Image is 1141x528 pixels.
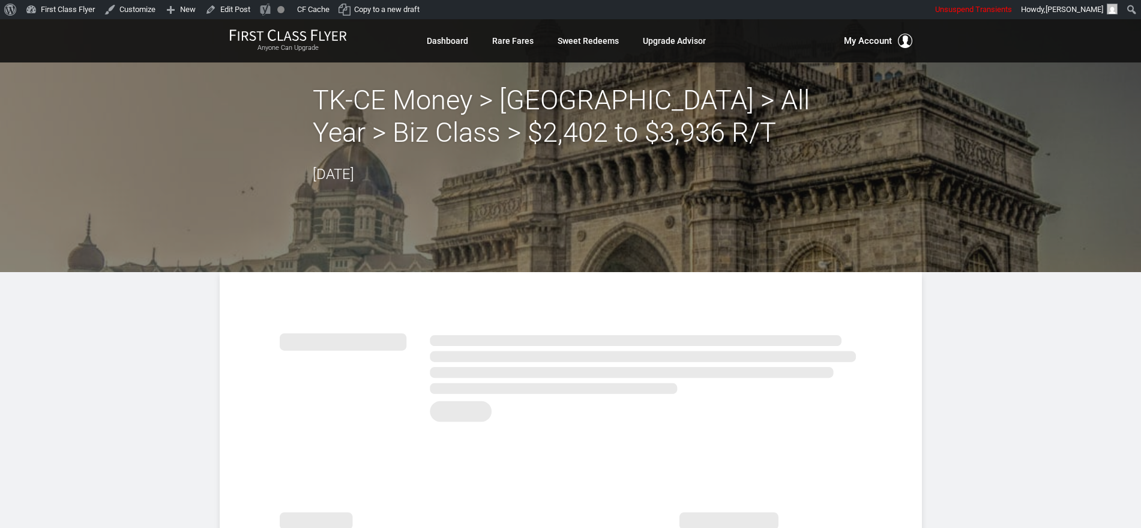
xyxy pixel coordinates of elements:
[844,34,912,48] button: My Account
[427,30,468,52] a: Dashboard
[229,29,347,53] a: First Class FlyerAnyone Can Upgrade
[229,44,347,52] small: Anyone Can Upgrade
[935,5,1012,14] span: Unsuspend Transients
[492,30,534,52] a: Rare Fares
[229,29,347,41] img: First Class Flyer
[844,34,892,48] span: My Account
[313,166,354,183] time: [DATE]
[558,30,619,52] a: Sweet Redeems
[313,84,829,149] h2: TK-CE Money > [GEOGRAPHIC_DATA] > All Year > Biz Class > $2,402 to $3,936 R/T
[280,320,862,429] img: summary.svg
[1046,5,1103,14] span: [PERSON_NAME]
[643,30,706,52] a: Upgrade Advisor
